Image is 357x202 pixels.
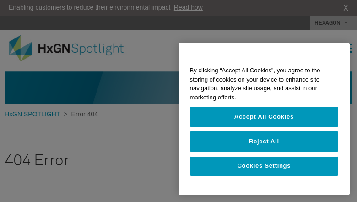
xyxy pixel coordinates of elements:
[178,43,350,195] div: Privacy
[178,61,350,107] div: By clicking “Accept All Cookies”, you agree to the storing of cookies on your device to enhance s...
[190,107,338,127] button: Accept All Cookies
[190,156,338,176] button: Cookies Settings
[178,43,350,195] div: Cookie banner
[190,131,338,152] button: Reject All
